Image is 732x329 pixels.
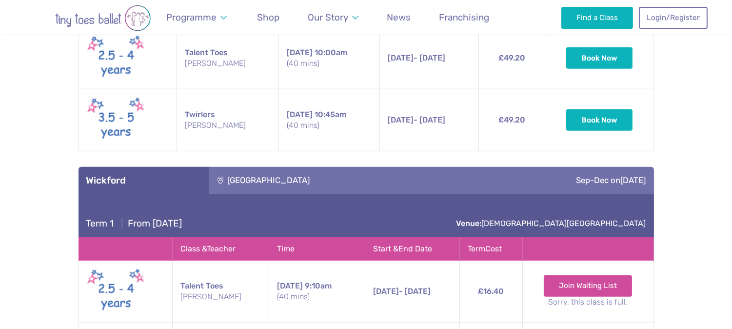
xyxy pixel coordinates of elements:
th: Time [269,237,365,260]
strong: Venue: [456,219,482,228]
td: 9:10am [269,261,365,323]
span: [DATE] [287,48,313,57]
span: [DATE] [287,110,313,119]
a: Shop [253,6,284,29]
small: [PERSON_NAME] [180,291,261,302]
small: [PERSON_NAME] [185,58,270,69]
a: Find a Class [561,7,633,28]
td: 10:45am [278,89,379,151]
td: Talent Toes [177,27,278,89]
span: [DATE] [373,287,399,296]
th: Term Cost [459,237,522,260]
small: (40 mins) [287,120,372,131]
span: Franchising [439,12,489,23]
td: 10:00am [278,27,379,89]
small: (40 mins) [287,58,372,69]
span: News [387,12,411,23]
td: Talent Toes [172,261,269,323]
a: Venue:[DEMOGRAPHIC_DATA][GEOGRAPHIC_DATA] [456,219,646,228]
small: (40 mins) [277,291,357,302]
span: Shop [257,12,279,23]
span: | [117,218,128,229]
td: £16.40 [459,261,522,323]
h4: From [DATE] [86,218,182,229]
th: Start & End Date [365,237,459,260]
span: - [DATE] [388,115,445,124]
small: Sorry, this class is full. [531,297,645,308]
img: Talent toes New (May 2025) [87,33,145,83]
td: Twirlers [177,89,278,151]
img: Talent toes New (May 2025) [87,267,145,316]
span: - [DATE] [388,53,445,62]
span: Our Story [308,12,348,23]
div: [GEOGRAPHIC_DATA] [209,167,458,194]
button: Book Now [566,109,633,131]
span: - [DATE] [373,287,431,296]
span: Term 1 [86,218,114,229]
span: [DATE] [388,115,414,124]
button: Book Now [566,47,633,69]
span: [DATE] [621,175,646,185]
td: £49.20 [478,27,545,89]
a: Login/Register [639,7,707,28]
a: Programme [162,6,232,29]
th: Class & Teacher [172,237,269,260]
a: Franchising [435,6,494,29]
img: tiny toes ballet [25,5,181,31]
a: News [382,6,415,29]
img: Twirlers New (May 2025) [87,95,145,145]
a: Join Waiting List [544,275,632,297]
span: [DATE] [277,281,303,290]
h3: Wickford [86,175,201,186]
a: Our Story [303,6,363,29]
span: [DATE] [388,53,414,62]
div: Sep-Dec on [458,167,654,194]
small: [PERSON_NAME] [185,120,270,131]
td: £49.20 [478,89,545,151]
span: Programme [166,12,217,23]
